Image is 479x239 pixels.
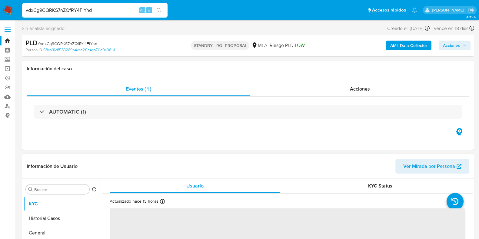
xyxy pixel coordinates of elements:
p: florencia.lera@mercadolibre.com [432,7,466,13]
button: Volver al orden por defecto [92,187,97,194]
b: Person ID [25,47,42,53]
span: Sin analista asignado [22,25,65,32]
button: Buscar [28,187,33,192]
span: s [148,7,150,13]
span: Vence en 18 días [434,25,468,32]
input: Buscar [34,187,87,192]
button: AML Data Collector [386,41,431,50]
span: Accesos rápidos [372,7,406,13]
div: AUTOMATIC (1) [34,105,462,119]
input: Buscar usuario o caso... [22,6,168,14]
p: Actualizado hace 13 horas [110,198,158,204]
span: Eventos ( 1 ) [126,85,151,92]
p: STANDBY - ROI PROPOSAL [191,41,249,50]
span: Acciones [443,41,460,50]
b: AML Data Collector [390,41,427,50]
h3: AUTOMATIC (1) [49,108,86,115]
span: KYC Status [368,182,392,189]
span: - [431,24,432,32]
span: Riesgo PLD: [269,42,304,49]
div: Creado el: [DATE] [387,24,430,32]
h1: Información de Usuario [27,163,78,169]
button: search-icon [153,6,165,15]
div: MLA [251,42,267,49]
a: Salir [468,7,474,13]
button: Ver Mirada por Persona [395,159,469,174]
span: LOW [294,42,304,49]
span: Alt [140,7,145,13]
span: Ver Mirada por Persona [403,159,455,174]
span: # vdxCg9CQRKS7nZQfRY4FlYnd [38,41,97,47]
a: 68ca31c8583289a4cca26e4cb76e0c98 [43,47,115,53]
h1: Información del caso [27,66,469,72]
b: PLD [25,38,38,48]
button: Historial Casos [23,211,99,226]
button: Acciones [439,41,471,50]
span: Acciones [350,85,370,92]
button: KYC [23,197,99,211]
span: Usuario [186,182,204,189]
a: Notificaciones [412,8,417,13]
